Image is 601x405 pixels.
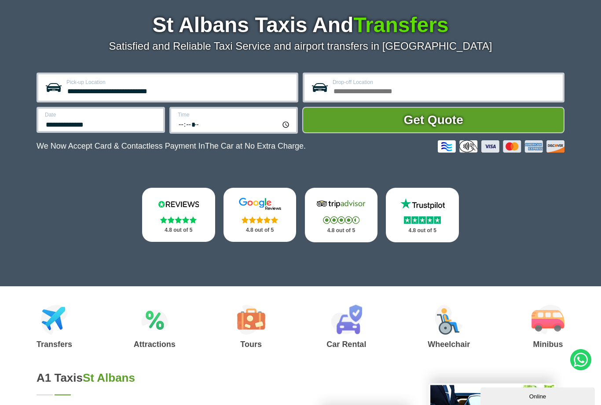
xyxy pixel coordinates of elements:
p: 4.8 out of 5 [152,225,205,236]
a: Google Stars 4.8 out of 5 [224,188,297,242]
img: Tours [237,305,265,335]
h3: Car Rental [326,340,366,348]
label: Drop-off Location [333,80,557,85]
img: Tripadvisor [315,197,367,211]
h2: A1 Taxis [37,371,290,385]
img: Credit And Debit Cards [438,140,564,153]
a: Reviews.io Stars 4.8 out of 5 [142,188,215,242]
img: Attractions [141,305,168,335]
iframe: chat widget [480,386,597,405]
h3: Tours [237,340,265,348]
img: Stars [242,216,278,223]
img: Stars [160,216,197,223]
span: The Car at No Extra Charge. [205,142,306,150]
img: Minibus [531,305,564,335]
img: Google [234,197,286,211]
p: Satisfied and Reliable Taxi Service and airport transfers in [GEOGRAPHIC_DATA] [37,40,564,52]
label: Time [178,112,291,117]
img: Airport Transfers [41,305,68,335]
p: 4.8 out of 5 [233,225,287,236]
h1: St Albans Taxis And [37,15,564,36]
img: Reviews.io [152,197,205,211]
span: St Albans [83,371,135,384]
button: Get Quote [302,107,564,133]
img: Stars [404,216,441,224]
img: Trustpilot [396,197,449,211]
img: Wheelchair [435,305,463,335]
img: Car Rental [331,305,362,335]
h3: Transfers [37,340,72,348]
h3: Minibus [531,340,564,348]
label: Date [45,112,158,117]
p: 4.8 out of 5 [396,225,449,236]
a: Trustpilot Stars 4.8 out of 5 [386,188,459,242]
a: Tripadvisor Stars 4.8 out of 5 [305,188,378,242]
p: We Now Accept Card & Contactless Payment In [37,142,306,151]
label: Pick-up Location [66,80,291,85]
img: Stars [323,216,359,224]
p: 4.8 out of 5 [315,225,368,236]
span: Transfers [353,13,448,36]
h3: Attractions [134,340,176,348]
h3: Wheelchair [428,340,470,348]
